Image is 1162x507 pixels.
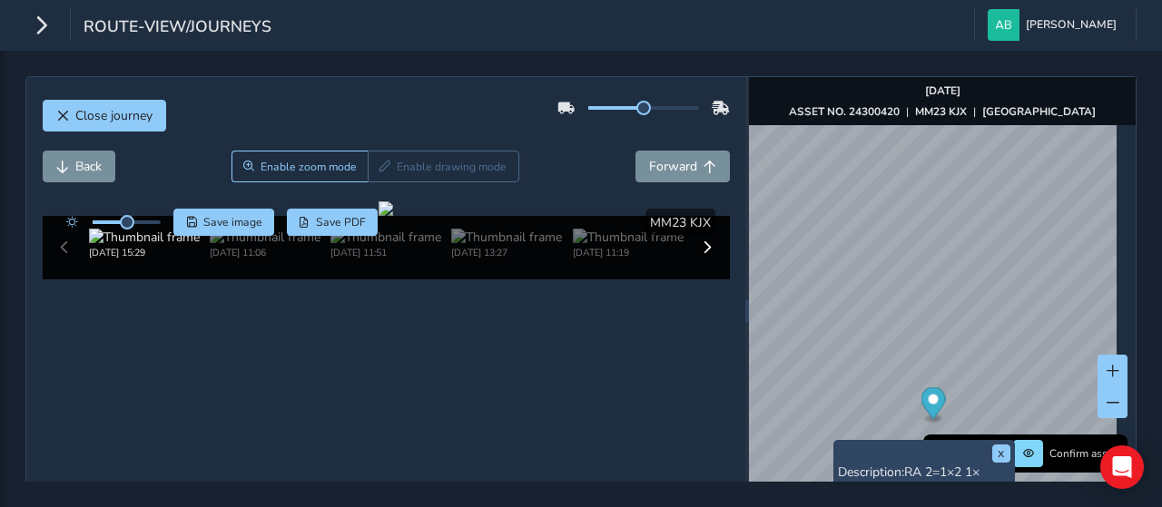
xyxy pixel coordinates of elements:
[287,209,379,236] button: PDF
[75,158,102,175] span: Back
[915,104,967,119] strong: MM23 KJX
[173,209,274,236] button: Save
[988,9,1019,41] img: diamond-layout
[921,387,946,424] div: Map marker
[330,229,441,246] img: Thumbnail frame
[231,151,369,182] button: Zoom
[451,246,562,259] div: [DATE] 13:27
[89,246,200,259] div: [DATE] 15:29
[210,229,320,246] img: Thumbnail frame
[75,107,153,124] span: Close journey
[1049,446,1122,461] span: Confirm assets
[925,83,960,98] strong: [DATE]
[992,444,1010,463] button: x
[650,214,711,231] span: MM23 KJX
[210,246,320,259] div: [DATE] 11:06
[451,229,562,246] img: Thumbnail frame
[573,229,684,246] img: Thumbnail frame
[573,246,684,259] div: [DATE] 11:19
[838,463,982,500] span: RA 2=1×2 1× granite kerb raised 20mm
[261,160,357,174] span: Enable zoom mode
[988,9,1123,41] button: [PERSON_NAME]
[789,104,900,119] strong: ASSET NO. 24300420
[84,15,271,41] span: route-view/journeys
[649,158,697,175] span: Forward
[1100,445,1144,489] div: Open Intercom Messenger
[316,215,366,229] span: Save PDF
[89,229,200,246] img: Thumbnail frame
[43,100,166,132] button: Close journey
[838,463,1010,501] p: Description:
[43,151,115,182] button: Back
[789,104,1096,119] div: | |
[330,246,441,259] div: [DATE] 11:51
[635,151,730,182] button: Forward
[982,104,1096,119] strong: [GEOGRAPHIC_DATA]
[203,215,262,229] span: Save image
[1026,9,1117,41] span: [PERSON_NAME]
